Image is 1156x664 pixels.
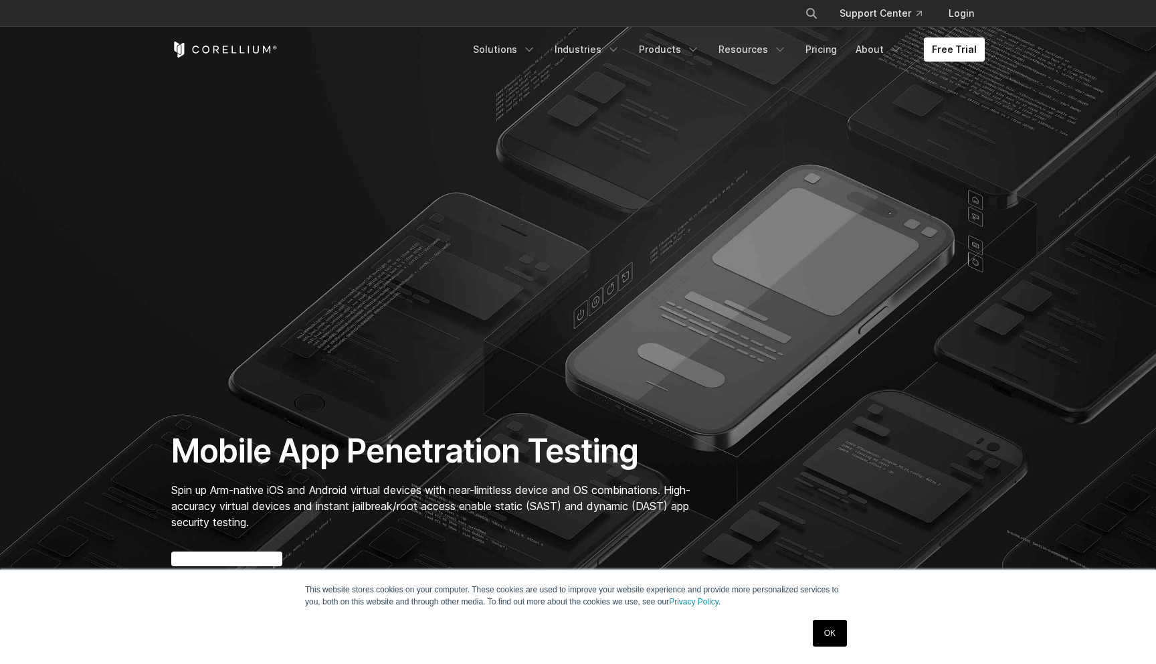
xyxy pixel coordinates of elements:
[171,41,278,58] a: Corellium Home
[171,431,704,471] h1: Mobile App Penetration Testing
[305,584,851,608] p: This website stores cookies on your computer. These cookies are used to improve your website expe...
[171,483,690,529] span: Spin up Arm-native iOS and Android virtual devices with near-limitless device and OS combinations...
[789,1,985,25] div: Navigation Menu
[710,37,795,62] a: Resources
[813,620,847,647] a: OK
[848,37,910,62] a: About
[829,1,933,25] a: Support Center
[799,1,824,25] button: Search
[924,37,985,62] a: Free Trial
[547,37,628,62] a: Industries
[797,37,845,62] a: Pricing
[631,37,708,62] a: Products
[465,37,985,62] div: Navigation Menu
[938,1,985,25] a: Login
[669,597,720,606] a: Privacy Policy.
[465,37,544,62] a: Solutions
